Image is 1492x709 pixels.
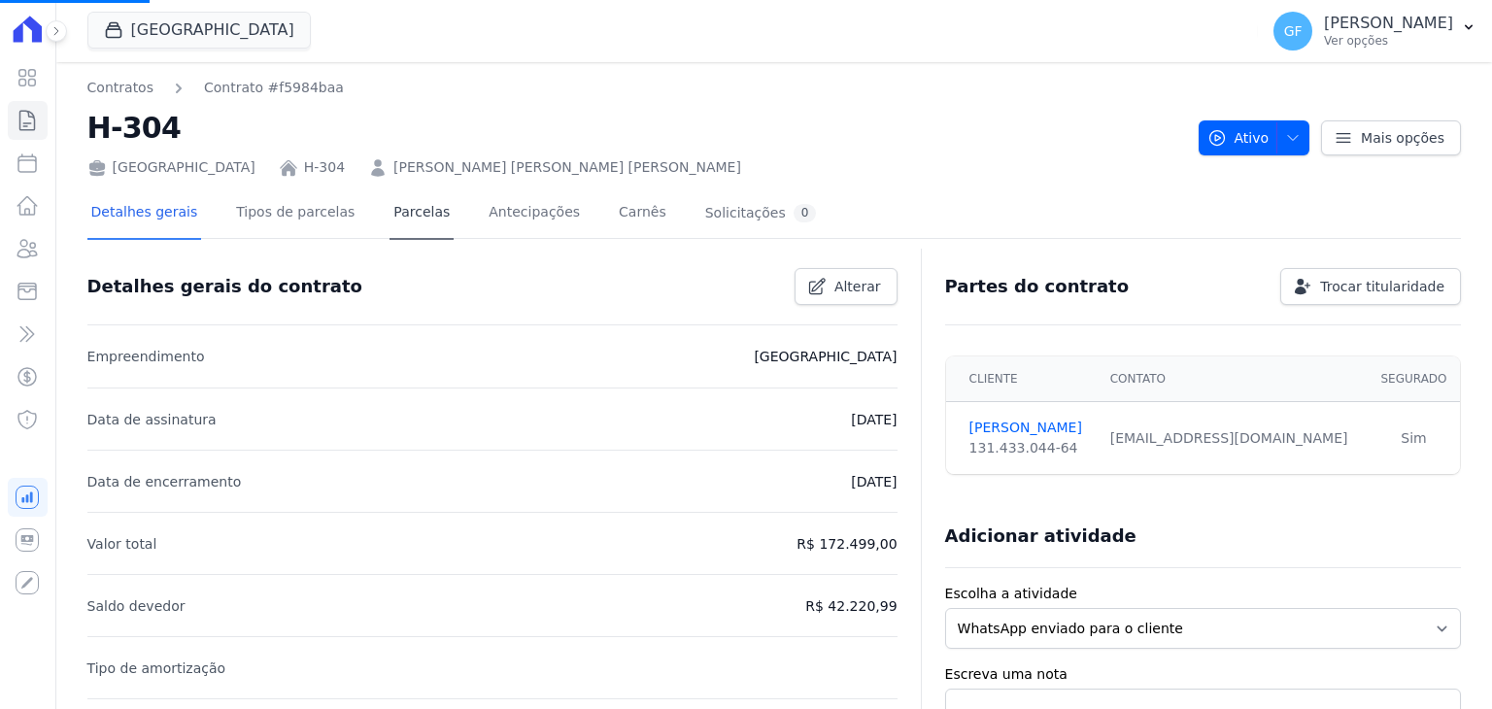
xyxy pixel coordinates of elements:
[87,78,344,98] nav: Breadcrumb
[393,157,741,178] a: [PERSON_NAME] [PERSON_NAME] [PERSON_NAME]
[1324,14,1453,33] p: [PERSON_NAME]
[390,188,454,240] a: Parcelas
[795,268,898,305] a: Alterar
[1320,277,1444,296] span: Trocar titularidade
[794,204,817,222] div: 0
[87,78,153,98] a: Contratos
[1324,33,1453,49] p: Ver opções
[969,418,1087,438] a: [PERSON_NAME]
[87,157,255,178] div: [GEOGRAPHIC_DATA]
[485,188,584,240] a: Antecipações
[1321,120,1461,155] a: Mais opções
[945,664,1461,685] label: Escreva uma nota
[945,584,1461,604] label: Escolha a atividade
[851,408,897,431] p: [DATE]
[797,532,897,556] p: R$ 172.499,00
[87,594,186,618] p: Saldo devedor
[87,408,217,431] p: Data de assinatura
[1099,356,1368,402] th: Contato
[701,188,821,240] a: Solicitações0
[87,78,1183,98] nav: Breadcrumb
[1361,128,1444,148] span: Mais opções
[945,275,1130,298] h3: Partes do contrato
[946,356,1099,402] th: Cliente
[754,345,897,368] p: [GEOGRAPHIC_DATA]
[705,204,817,222] div: Solicitações
[1110,428,1356,449] div: [EMAIL_ADDRESS][DOMAIN_NAME]
[87,532,157,556] p: Valor total
[87,12,311,49] button: [GEOGRAPHIC_DATA]
[805,594,897,618] p: R$ 42.220,99
[87,188,202,240] a: Detalhes gerais
[232,188,358,240] a: Tipos de parcelas
[87,657,226,680] p: Tipo de amortização
[87,470,242,493] p: Data de encerramento
[1284,24,1303,38] span: GF
[1258,4,1492,58] button: GF [PERSON_NAME] Ver opções
[945,524,1136,548] h3: Adicionar atividade
[87,275,362,298] h3: Detalhes gerais do contrato
[615,188,670,240] a: Carnês
[1199,120,1310,155] button: Ativo
[1207,120,1270,155] span: Ativo
[87,106,1183,150] h2: H-304
[1280,268,1461,305] a: Trocar titularidade
[834,277,881,296] span: Alterar
[1368,402,1460,475] td: Sim
[1368,356,1460,402] th: Segurado
[304,157,345,178] a: H-304
[204,78,344,98] a: Contrato #f5984baa
[87,345,205,368] p: Empreendimento
[851,470,897,493] p: [DATE]
[969,438,1087,458] div: 131.433.044-64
